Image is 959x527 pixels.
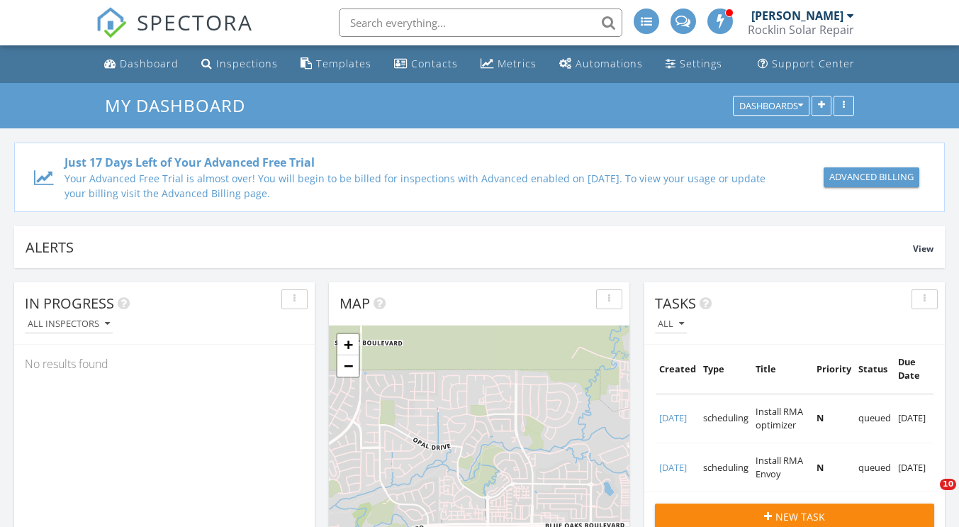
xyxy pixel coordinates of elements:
[216,57,278,70] div: Inspections
[940,479,956,490] span: 10
[295,51,377,77] a: Templates
[775,509,825,524] span: New Task
[700,345,752,394] td: Type
[65,154,782,171] div: Just 17 Days Left of Your Advanced Free Trial
[817,461,824,474] b: N
[655,315,687,334] button: All
[659,461,687,474] a: [DATE]
[817,411,824,424] b: N
[337,355,359,377] a: Zoom out
[659,411,687,424] a: [DATE]
[339,9,622,37] input: Search everything...
[911,479,945,513] iframe: Intercom live chat
[700,443,752,492] td: scheduling
[576,57,643,70] div: Automations
[680,57,722,70] div: Settings
[756,405,803,431] span: Install RMA optimizer
[25,315,113,334] button: All Inspectors
[411,57,458,70] div: Contacts
[752,51,860,77] a: Support Center
[25,294,114,313] span: In Progress
[855,394,894,443] td: queued
[855,443,894,492] td: queued
[96,7,127,38] img: The Best Home Inspection Software - Spectora
[751,9,843,23] div: [PERSON_NAME]
[813,345,855,394] td: Priority
[894,443,933,492] td: [DATE]
[196,51,284,77] a: Inspections
[340,294,370,313] span: Map
[772,57,855,70] div: Support Center
[894,394,933,443] td: [DATE]
[894,345,933,394] td: Due Date
[498,57,537,70] div: Metrics
[388,51,464,77] a: Contacts
[475,51,542,77] a: Metrics
[756,454,803,480] span: Install RMA Envoy
[105,94,257,117] a: My Dashboard
[14,345,315,383] div: No results found
[913,243,933,255] span: View
[65,171,782,201] div: Your Advanced Free Trial is almost over! You will begin to be billed for inspections with Advance...
[748,23,854,37] div: Rocklin Solar Repair
[733,96,809,116] button: Dashboards
[554,51,649,77] a: Automations (Advanced)
[137,7,253,37] span: SPECTORA
[26,238,913,257] div: Alerts
[855,345,894,394] td: Status
[824,167,919,187] button: Advanced Billing
[752,345,813,394] td: Title
[700,394,752,443] td: scheduling
[655,294,696,313] span: Tasks
[120,57,179,70] div: Dashboard
[658,319,684,329] div: All
[99,51,184,77] a: Dashboard
[316,57,371,70] div: Templates
[656,345,700,394] td: Created
[337,334,359,355] a: Zoom in
[28,319,110,329] div: All Inspectors
[96,19,253,49] a: SPECTORA
[739,101,803,111] div: Dashboards
[829,170,914,184] div: Advanced Billing
[660,51,728,77] a: Settings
